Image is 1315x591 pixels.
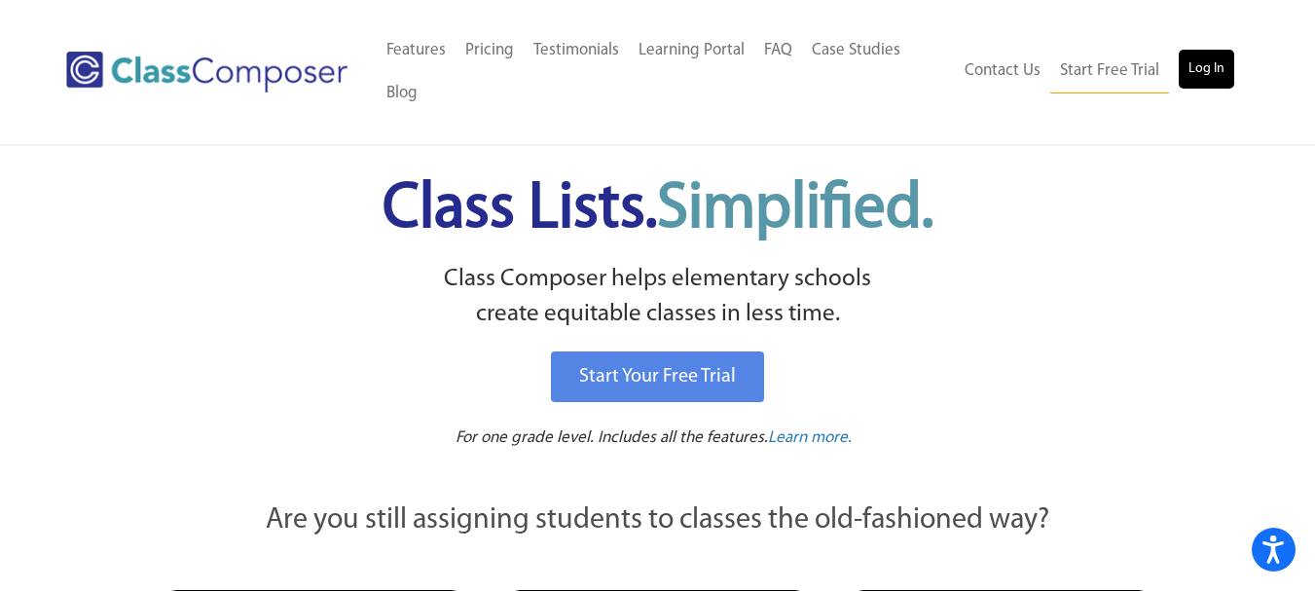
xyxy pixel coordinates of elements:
[383,178,933,241] span: Class Lists.
[768,426,852,451] a: Learn more.
[1179,50,1234,89] a: Log In
[955,50,1050,92] a: Contact Us
[377,29,456,72] a: Features
[377,72,427,115] a: Blog
[802,29,910,72] a: Case Studies
[551,351,764,402] a: Start Your Free Trial
[657,178,933,241] span: Simplified.
[524,29,629,72] a: Testimonials
[456,429,768,446] span: For one grade level. Includes all the features.
[579,367,736,387] span: Start Your Free Trial
[768,429,852,446] span: Learn more.
[162,499,1154,542] p: Are you still assigning students to classes the old-fashioned way?
[456,29,524,72] a: Pricing
[377,29,954,115] nav: Header Menu
[159,262,1157,333] p: Class Composer helps elementary schools create equitable classes in less time.
[66,52,347,92] img: Class Composer
[754,29,802,72] a: FAQ
[629,29,754,72] a: Learning Portal
[953,50,1234,93] nav: Header Menu
[1050,50,1169,93] a: Start Free Trial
